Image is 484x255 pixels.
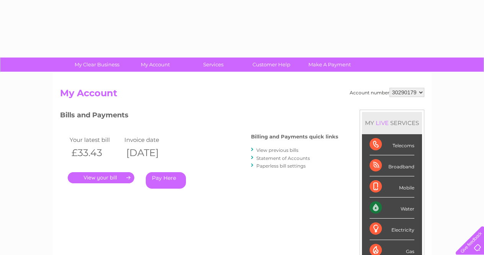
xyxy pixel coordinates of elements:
td: Your latest bill [68,135,123,145]
a: Customer Help [240,58,303,72]
a: View previous bills [256,147,298,153]
a: Pay Here [146,172,186,189]
div: MY SERVICES [362,112,422,134]
div: Broadband [370,155,414,176]
a: Services [182,58,245,72]
div: Telecoms [370,134,414,155]
h3: Bills and Payments [60,110,338,123]
a: My Clear Business [65,58,129,72]
a: . [68,172,134,183]
th: £33.43 [68,145,123,161]
a: Statement of Accounts [256,155,310,161]
div: LIVE [374,119,390,127]
div: Water [370,197,414,219]
div: Mobile [370,176,414,197]
a: Make A Payment [298,58,361,72]
a: My Account [124,58,187,72]
td: Invoice date [122,135,178,145]
a: Paperless bill settings [256,163,306,169]
h2: My Account [60,88,424,102]
div: Account number [350,88,424,97]
h4: Billing and Payments quick links [251,134,338,140]
div: Electricity [370,219,414,240]
th: [DATE] [122,145,178,161]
